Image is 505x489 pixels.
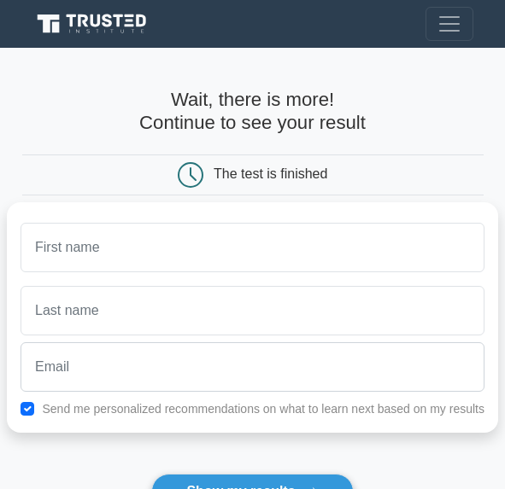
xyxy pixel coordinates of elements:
[426,7,473,41] button: Toggle navigation
[7,89,498,134] h4: Wait, there is more! Continue to see your result
[21,342,484,392] input: Email
[214,166,327,181] div: The test is finished
[21,286,484,335] input: Last name
[42,402,484,416] label: Send me personalized recommendations on what to learn next based on my results
[21,223,484,272] input: First name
